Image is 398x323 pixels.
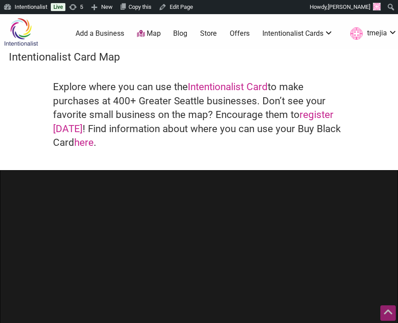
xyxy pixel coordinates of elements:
a: here [74,137,94,148]
h4: Explore where you can use the to make purchases at 400+ Greater Seattle businesses. Don’t see you... [53,80,345,150]
a: Offers [230,29,250,38]
a: Add a Business [76,29,124,38]
a: Intentionalist Cards [262,29,334,38]
span: [PERSON_NAME] [328,4,370,10]
a: register [DATE] [53,109,334,134]
a: Live [51,3,65,11]
a: Blog [173,29,187,38]
a: Intentionalist Card [188,81,268,92]
a: Map [137,29,161,39]
a: Store [200,29,217,38]
div: Scroll Back to Top [380,305,396,321]
h3: Intentionalist Card Map [9,49,389,65]
a: tmejia [346,26,397,42]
